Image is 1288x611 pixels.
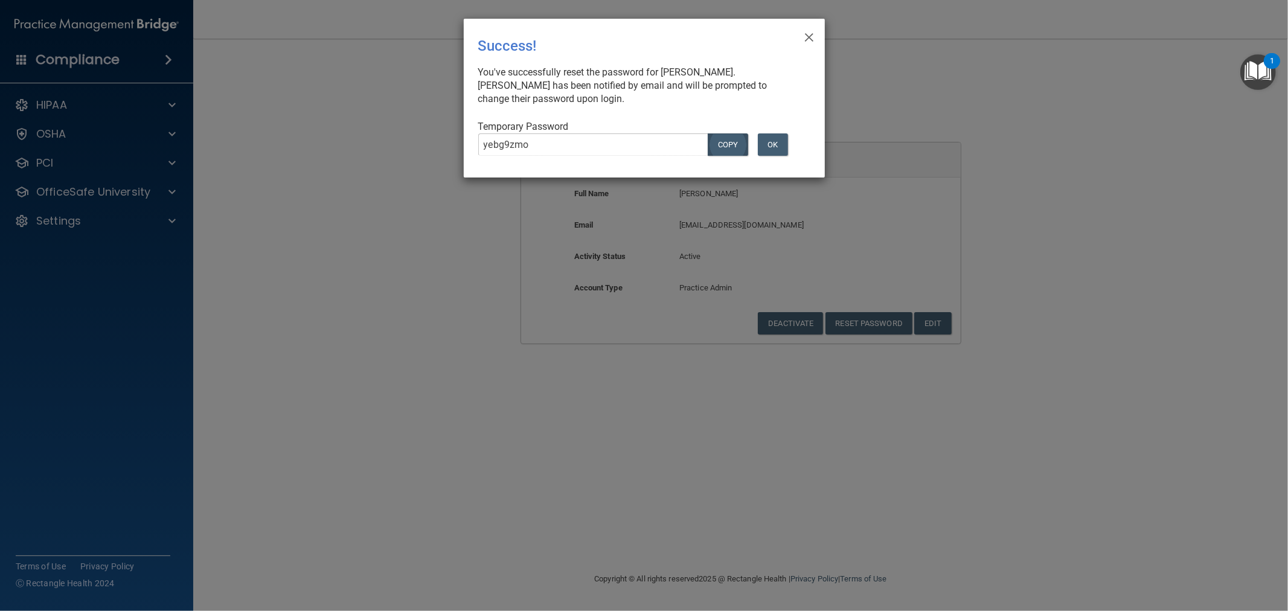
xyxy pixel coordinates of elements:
[478,66,801,106] div: You've successfully reset the password for [PERSON_NAME]. [PERSON_NAME] has been notified by emai...
[758,133,788,156] button: OK
[478,121,569,132] span: Temporary Password
[708,133,748,156] button: COPY
[1270,61,1274,77] div: 1
[1240,54,1276,90] button: Open Resource Center, 1 new notification
[804,24,815,48] span: ×
[478,28,761,63] div: Success!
